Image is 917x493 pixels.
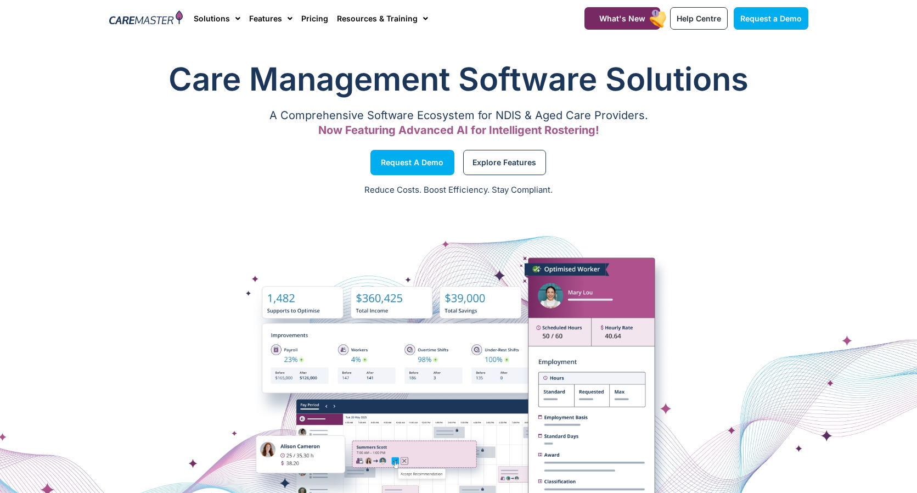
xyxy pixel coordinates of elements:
[734,7,808,30] a: Request a Demo
[472,160,536,165] span: Explore Features
[7,184,910,197] p: Reduce Costs. Boost Efficiency. Stay Compliant.
[584,7,660,30] a: What's New
[109,112,808,119] p: A Comprehensive Software Ecosystem for NDIS & Aged Care Providers.
[109,57,808,101] h1: Care Management Software Solutions
[670,7,728,30] a: Help Centre
[381,160,443,165] span: Request a Demo
[677,14,721,23] span: Help Centre
[740,14,802,23] span: Request a Demo
[370,150,454,175] a: Request a Demo
[463,150,546,175] a: Explore Features
[109,10,183,27] img: CareMaster Logo
[599,14,645,23] span: What's New
[318,124,599,137] span: Now Featuring Advanced AI for Intelligent Rostering!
